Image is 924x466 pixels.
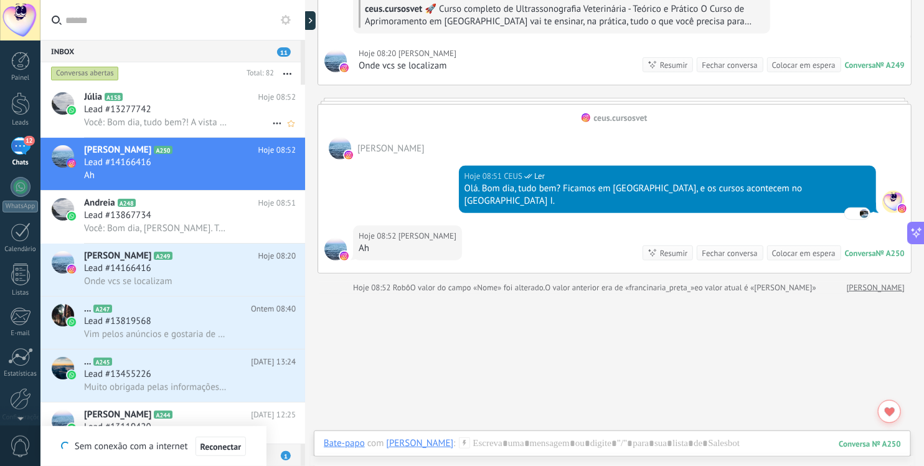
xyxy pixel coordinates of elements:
img: instagram.svg [340,252,349,260]
div: Estatísticas [2,370,39,378]
div: Resumir [660,59,688,71]
a: avatariconAndreiaA248Hoje 08:51Lead #13867734Você: Bom dia, [PERSON_NAME]. Tudo bem?! [40,191,305,243]
div: Conversa [845,248,876,259]
div: Colocar em espera [772,59,836,71]
span: Vim pelos anúncios e gostaria de saber sobre o curso de Aprimoramento da USG Vet [84,328,227,340]
span: Hoje 08:20 [258,250,296,262]
span: Lead #13455226 [84,368,151,381]
div: Total: 82 [242,67,274,80]
span: [PERSON_NAME] [84,409,151,421]
span: Ler [534,170,545,183]
a: avataricon[PERSON_NAME]A249Hoje 08:20Lead #14166416Onde vcs se localizam [40,244,305,296]
div: WhatsApp [2,201,38,212]
span: : [453,437,455,450]
a: avataricon[PERSON_NAME]A244[DATE] 12:25Lead #13119420Você: Bom dia, Duda! ☀️ Sim, o valor da turm... [40,402,305,455]
span: Ah [84,169,95,181]
div: 250 [839,439,901,449]
div: Mostrar [303,11,316,30]
span: Muito obrigada pelas informações! Acredito ser importante ter o equipamento de ultrasson o quanto... [84,381,227,393]
div: Ah [359,242,456,255]
span: Lead #14166416 [84,262,151,275]
span: Você: Bom dia, tudo bem?! A vista geramos uma chave pix e boleto enviamos todos todos por email. 😊 [84,117,227,128]
span: Fran Nara [859,209,869,219]
div: Conversa [845,60,876,70]
img: icon [67,212,76,221]
span: [PERSON_NAME] [84,144,151,156]
span: 11 [277,47,291,57]
img: icon [67,106,76,115]
a: [PERSON_NAME] [847,282,905,294]
span: CEUS (Seção de vendas) [504,170,522,183]
span: Fran Nara [357,143,425,155]
span: Ontem 08:40 [251,303,296,315]
div: Resumir [660,247,688,259]
span: Fran Nara [398,230,456,242]
span: A248 [118,199,136,207]
a: avatariconJúliaA158Hoje 08:52Lead #13277742Você: Bom dia, tudo bem?! A vista geramos uma chave pi... [40,85,305,137]
img: icon [67,424,76,432]
div: Fran Nara [387,437,454,449]
div: № A249 [876,60,905,70]
div: Hoje 08:51 [464,170,504,183]
div: ceus.cursosvet [593,112,647,123]
span: 🚀 Curso completo de Ultrassonografia Veterinária - Teórico e Prático O Curso de Aprimoramento em ... [365,3,763,52]
span: 12 [24,136,34,146]
span: A247 [93,305,111,313]
span: Lead #13277742 [84,103,151,116]
div: Fechar conversa [702,247,757,259]
span: Lead #13867734 [84,209,151,222]
div: Hoje 08:20 [359,47,398,60]
span: CEUS [882,191,905,213]
span: Fran Nara [398,47,456,60]
div: Fechar conversa [702,59,757,71]
img: instagram.svg [582,113,590,122]
span: O valor do campo «Nome» foi alterado. [410,282,545,294]
div: Inbox [40,40,301,62]
span: Reconectar [200,442,242,451]
a: avataricon...A247Ontem 08:40Lead #13819568Vim pelos anúncios e gostaria de saber sobre o curso de... [40,297,305,349]
div: Calendário [2,245,39,254]
span: Onde vcs se localizam [84,275,172,287]
img: instagram.svg [898,204,907,213]
div: E-mail [2,330,39,338]
div: Sem conexão com a internet [61,436,246,457]
img: icon [67,318,76,326]
span: A245 [93,358,111,366]
span: Fran Nara [329,137,351,159]
a: avataricon[PERSON_NAME]A250Hoje 08:52Lead #14166416Ah [40,138,305,190]
span: Andreia [84,197,115,209]
span: [DATE] 13:24 [251,356,296,368]
span: Robô [393,282,410,293]
img: icon [67,159,76,168]
div: Olá. Bom dia, tudo bem? Ficamos em [GEOGRAPHIC_DATA], e os cursos acontecem no [GEOGRAPHIC_DATA] I. [464,183,870,207]
div: Hoje 08:52 [353,282,393,294]
span: Lead #14166416 [84,156,151,169]
span: Hoje 08:52 [258,144,296,156]
div: Colocar em espera [772,247,836,259]
a: avataricon...A245[DATE] 13:24Lead #13455226Muito obrigada pelas informações! Acredito ser importa... [40,349,305,402]
span: A249 [154,252,172,260]
span: eo valor atual é «[PERSON_NAME]» [694,282,816,294]
span: A250 [154,146,172,154]
span: O valor anterior era de «francinaria_preta_» [545,282,694,294]
span: Lead #13119420 [84,421,151,434]
span: Hoje 08:52 [258,91,296,103]
span: A158 [105,93,123,101]
span: ... [84,356,91,368]
img: instagram.svg [344,151,353,159]
span: [PERSON_NAME] [84,250,151,262]
img: instagram.svg [340,64,349,72]
span: Hoje 08:51 [258,197,296,209]
span: A244 [154,411,172,419]
img: icon [67,265,76,273]
div: Listas [2,289,39,297]
div: Onde vcs se localizam [359,60,456,72]
img: icon [67,371,76,379]
span: [DATE] 12:25 [251,409,296,421]
span: Júlia [84,91,102,103]
span: ... [84,303,91,315]
div: № A250 [876,248,905,259]
span: com [367,437,384,450]
div: Leads [2,119,39,127]
span: Fran Nara [324,238,347,260]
